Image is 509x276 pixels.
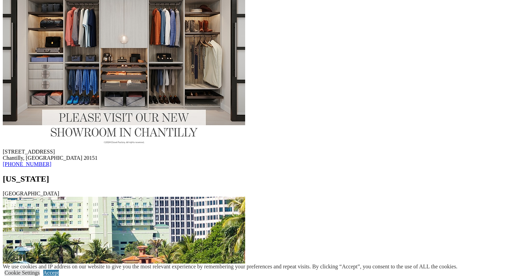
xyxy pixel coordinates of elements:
[5,270,40,276] a: Cookie Settings
[3,174,506,184] h2: [US_STATE]
[3,149,506,161] div: [STREET_ADDRESS] Chantilly, [GEOGRAPHIC_DATA] 20151
[3,161,51,167] a: [PHONE_NUMBER]
[43,270,59,276] a: Accept
[3,191,506,197] div: [GEOGRAPHIC_DATA]
[3,264,457,270] div: We use cookies and IP address on our website to give you the most relevant experience by remember...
